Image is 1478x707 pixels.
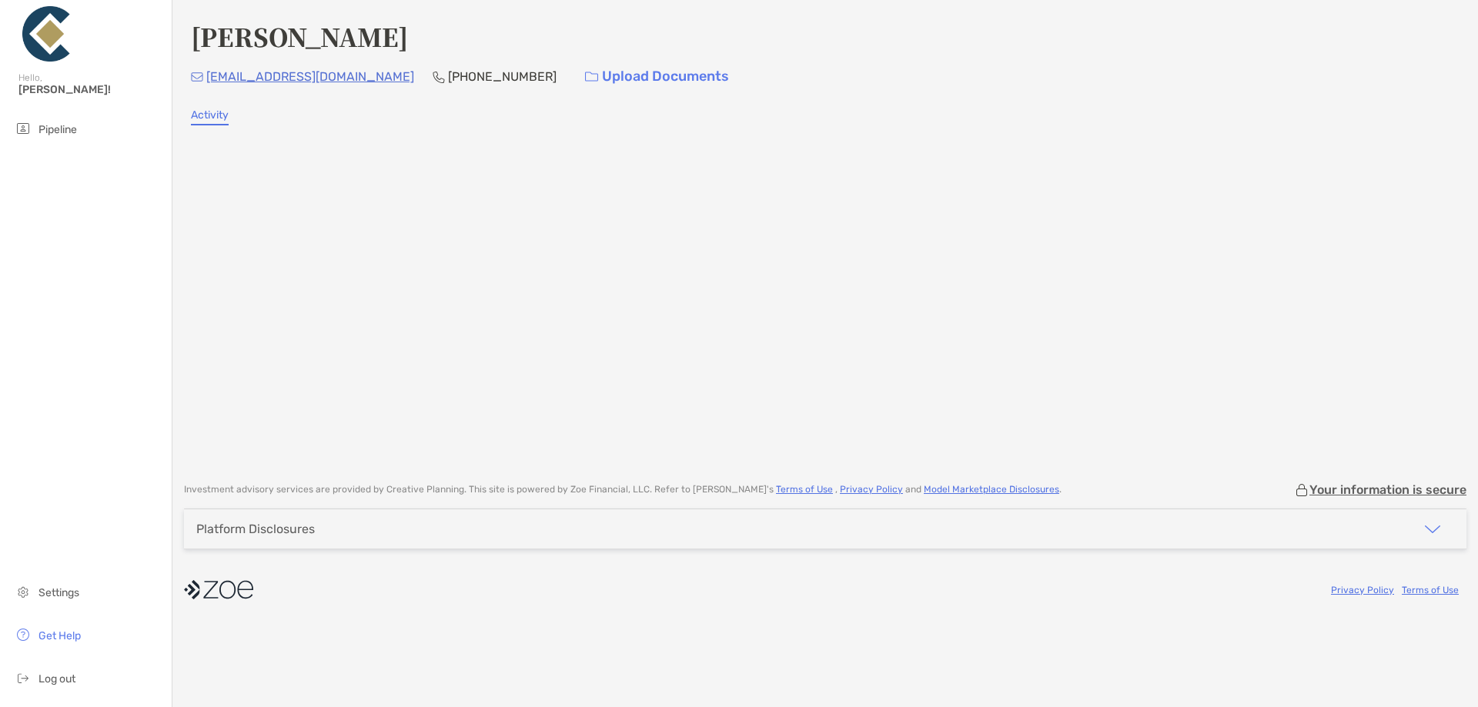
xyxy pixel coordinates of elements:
[206,67,414,86] p: [EMAIL_ADDRESS][DOMAIN_NAME]
[191,108,229,125] a: Activity
[196,522,315,536] div: Platform Disclosures
[14,119,32,138] img: pipeline icon
[924,484,1059,495] a: Model Marketplace Disclosures
[18,6,74,62] img: Zoe Logo
[448,67,557,86] p: [PHONE_NUMBER]
[14,582,32,601] img: settings icon
[1402,585,1459,595] a: Terms of Use
[1423,520,1442,539] img: icon arrow
[38,586,79,599] span: Settings
[14,625,32,644] img: get-help icon
[585,72,598,82] img: button icon
[191,72,203,82] img: Email Icon
[14,669,32,687] img: logout icon
[433,71,445,83] img: Phone Icon
[840,484,903,495] a: Privacy Policy
[184,484,1062,495] p: Investment advisory services are provided by Creative Planning . This site is powered by Zoe Fina...
[38,123,77,136] span: Pipeline
[1309,482,1466,497] p: Your information is secure
[38,629,81,642] span: Get Help
[38,672,75,685] span: Log out
[184,572,253,607] img: company logo
[1331,585,1394,595] a: Privacy Policy
[18,83,162,96] span: [PERSON_NAME]!
[191,18,408,54] h4: [PERSON_NAME]
[776,484,833,495] a: Terms of Use
[575,60,739,93] a: Upload Documents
